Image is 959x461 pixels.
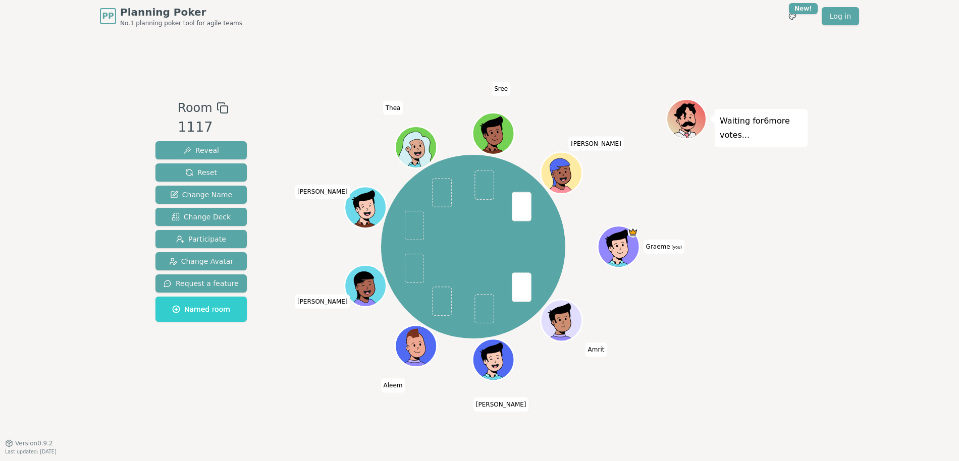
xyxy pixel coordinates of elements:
[176,234,226,244] span: Participate
[183,145,219,155] span: Reveal
[295,295,350,309] span: Click to change your name
[155,274,247,293] button: Request a feature
[822,7,859,25] a: Log in
[720,114,803,142] p: Waiting for 6 more votes...
[185,167,217,178] span: Reset
[644,240,685,254] span: Click to change your name
[100,5,242,27] a: PPPlanning PokerNo.1 planning poker tool for agile teams
[172,304,230,314] span: Named room
[155,230,247,248] button: Participate
[383,101,403,115] span: Click to change your name
[15,439,53,447] span: Version 0.9.2
[381,378,405,392] span: Click to change your name
[585,342,607,357] span: Click to change your name
[164,278,239,289] span: Request a feature
[5,449,57,454] span: Last updated: [DATE]
[783,7,802,25] button: New!
[789,3,818,14] div: New!
[599,227,637,266] button: Click to change your avatar
[120,19,242,27] span: No.1 planning poker tool for agile teams
[568,137,624,151] span: Click to change your name
[170,190,232,200] span: Change Name
[492,82,510,96] span: Click to change your name
[120,5,242,19] span: Planning Poker
[155,141,247,159] button: Reveal
[102,10,114,22] span: PP
[5,439,53,447] button: Version0.9.2
[155,163,247,182] button: Reset
[172,212,231,222] span: Change Deck
[295,185,350,199] span: Click to change your name
[670,245,682,250] span: (you)
[178,117,228,138] div: 1117
[155,186,247,204] button: Change Name
[155,252,247,270] button: Change Avatar
[627,227,638,238] span: Graeme is the host
[178,99,212,117] span: Room
[155,208,247,226] button: Change Deck
[473,397,529,412] span: Click to change your name
[155,297,247,322] button: Named room
[169,256,234,266] span: Change Avatar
